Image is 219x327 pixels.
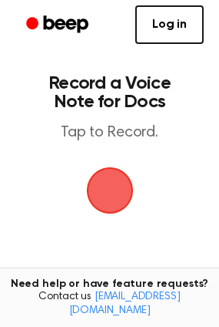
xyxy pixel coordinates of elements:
a: Beep [15,10,102,40]
h1: Record a Voice Note for Docs [28,74,191,111]
span: Contact us [9,291,210,318]
a: Log in [135,5,204,44]
button: Beep Logo [87,167,133,214]
a: [EMAIL_ADDRESS][DOMAIN_NAME] [69,292,181,316]
p: Tap to Record. [28,123,191,143]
